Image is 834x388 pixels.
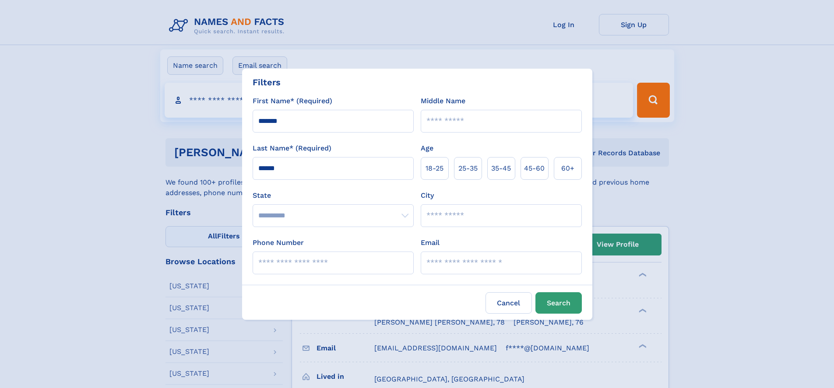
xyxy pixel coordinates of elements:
label: First Name* (Required) [253,96,332,106]
button: Search [535,292,582,314]
span: 60+ [561,163,574,174]
label: City [421,190,434,201]
label: Middle Name [421,96,465,106]
span: 25‑35 [458,163,478,174]
label: Last Name* (Required) [253,143,331,154]
label: Phone Number [253,238,304,248]
div: Filters [253,76,281,89]
span: 18‑25 [426,163,443,174]
span: 35‑45 [491,163,511,174]
label: Age [421,143,433,154]
label: Cancel [486,292,532,314]
span: 45‑60 [524,163,545,174]
label: Email [421,238,440,248]
label: State [253,190,414,201]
